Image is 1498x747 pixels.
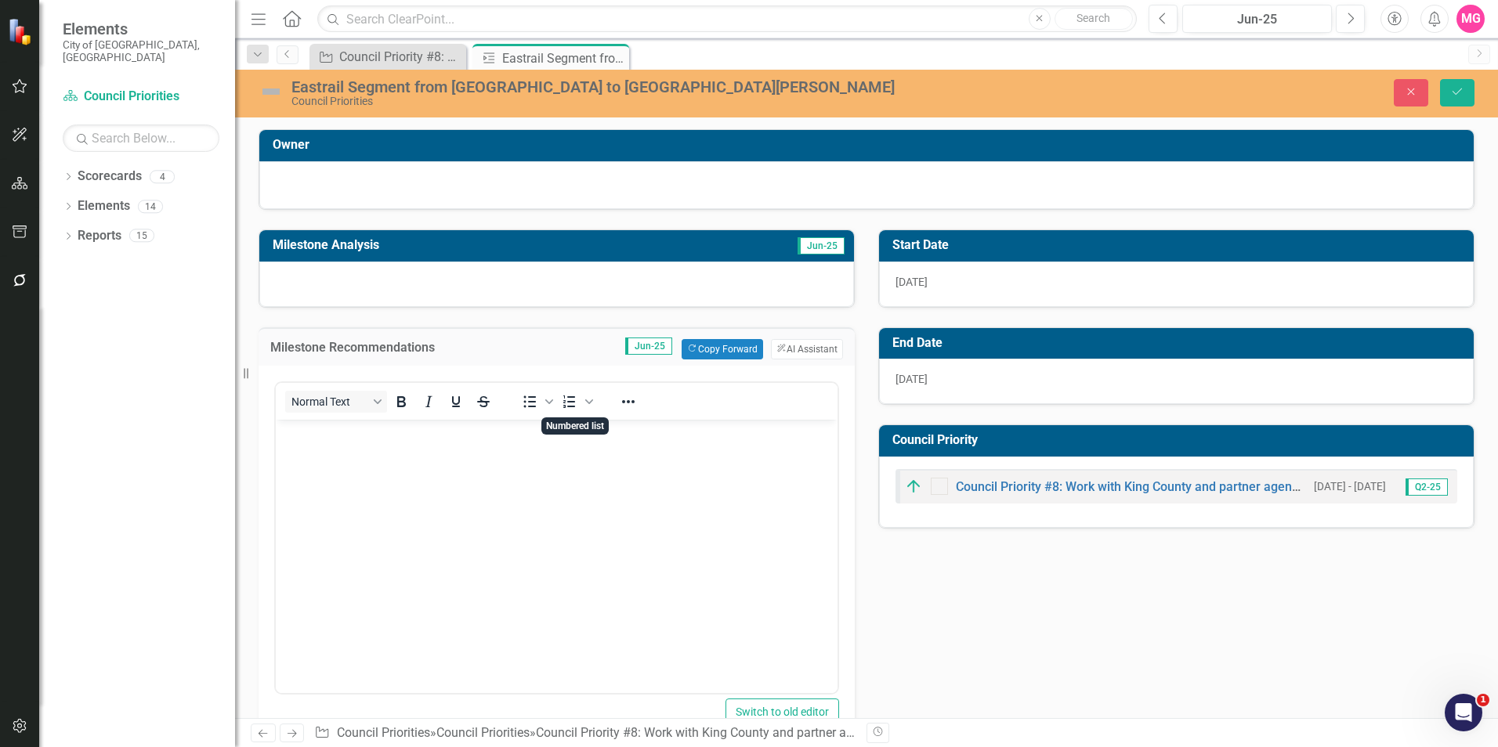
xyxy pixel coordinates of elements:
div: Jun-25 [1188,10,1326,29]
h3: Milestone Recommendations [270,341,517,355]
div: 4 [150,170,175,183]
div: Eastrail Segment from [GEOGRAPHIC_DATA] to [GEOGRAPHIC_DATA][PERSON_NAME] [291,78,940,96]
h3: Owner [273,138,1466,152]
button: Bold [388,391,414,413]
a: Reports [78,227,121,245]
a: Elements [78,197,130,215]
button: Italic [415,391,442,413]
h3: Council Priority [892,433,1466,447]
a: Council Priorities [63,88,219,106]
a: Council Priorities [436,725,530,740]
iframe: Rich Text Area [276,420,838,693]
span: [DATE] [896,373,928,385]
span: Jun-25 [625,337,672,355]
div: Council Priorities [291,96,940,107]
span: Jun-25 [798,237,845,254]
div: Bullet list [516,391,555,413]
img: Not Defined [259,79,284,104]
span: Normal Text [291,395,368,408]
h3: End Date [892,336,1466,350]
small: City of [GEOGRAPHIC_DATA], [GEOGRAPHIC_DATA] [63,38,219,64]
button: Switch to old editor [725,698,839,726]
span: Search [1076,12,1110,24]
span: [DATE] [896,276,928,288]
button: AI Assistant [771,339,843,359]
img: On Track [904,477,923,496]
div: 14 [138,200,163,213]
div: 15 [129,229,154,243]
button: Strikethrough [470,391,497,413]
div: » » » [314,724,855,742]
button: Underline [443,391,469,413]
button: Jun-25 [1182,5,1332,33]
button: Block Normal Text [285,391,387,413]
span: Q2-25 [1406,478,1448,496]
h3: Start Date [892,238,1466,252]
div: Council Priority #8: Work with King County and partner agencies to develop the Eastrail from [GEO... [339,47,462,67]
button: Reveal or hide additional toolbar items [615,391,642,413]
div: Numbered list [556,391,595,413]
img: ClearPoint Strategy [8,18,35,45]
a: Scorecards [78,168,142,186]
input: Search ClearPoint... [317,5,1137,33]
button: Copy Forward [682,339,762,359]
button: Search [1055,8,1133,30]
div: Eastrail Segment from [GEOGRAPHIC_DATA] to [GEOGRAPHIC_DATA][PERSON_NAME] [502,49,625,68]
button: MG [1456,5,1485,33]
small: [DATE] - [DATE] [1314,479,1386,494]
a: Council Priorities [337,725,430,740]
input: Search Below... [63,125,219,152]
span: 1 [1477,694,1489,706]
span: Elements [63,20,219,38]
a: Council Priority #8: Work with King County and partner agencies to develop the Eastrail from [GEO... [313,47,462,67]
iframe: Intercom live chat [1445,694,1482,731]
h3: Milestone Analysis [273,238,667,252]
